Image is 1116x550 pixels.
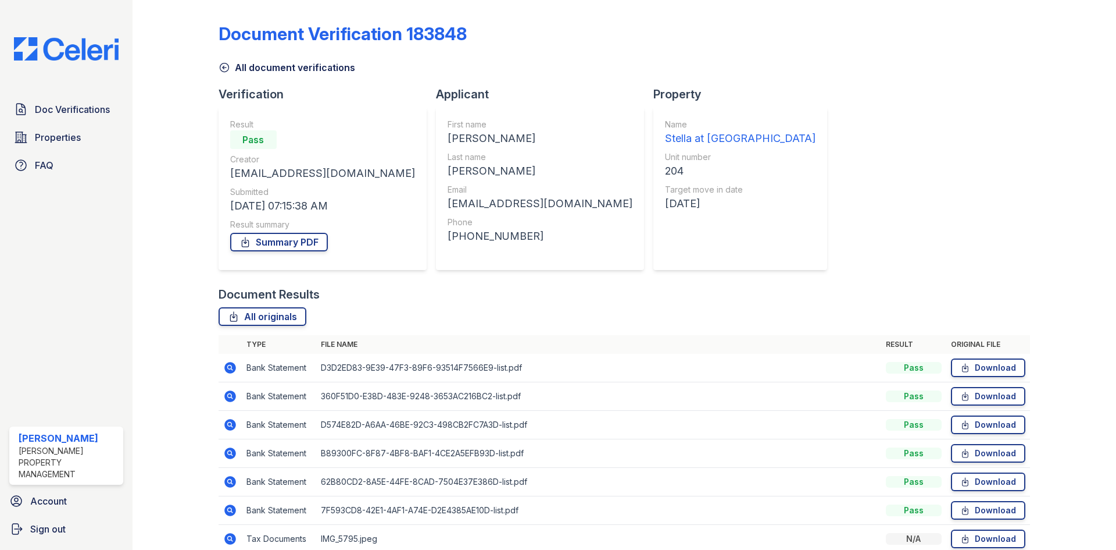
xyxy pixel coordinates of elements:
[219,23,467,44] div: Document Verification 183848
[5,517,128,541] a: Sign out
[35,102,110,116] span: Doc Verifications
[219,86,436,102] div: Verification
[448,217,632,228] div: Phone
[665,119,815,130] div: Name
[242,411,316,439] td: Bank Statement
[665,163,815,179] div: 204
[886,533,942,545] div: N/A
[219,61,355,74] a: All document verifications
[35,158,53,172] span: FAQ
[886,505,942,516] div: Pass
[230,198,415,214] div: [DATE] 07:15:38 AM
[951,501,1025,520] a: Download
[951,359,1025,377] a: Download
[230,154,415,165] div: Creator
[886,391,942,402] div: Pass
[886,448,942,459] div: Pass
[19,431,119,445] div: [PERSON_NAME]
[448,184,632,196] div: Email
[9,98,123,121] a: Doc Verifications
[5,37,128,61] img: CE_Logo_Blue-a8612792a0a2168367f1c8372b55b34899dd931a85d93a1a3d3e32e68fde9ad4.png
[951,530,1025,548] a: Download
[316,496,881,525] td: 7F593CD8-42E1-4AF1-A74E-D2E4385AE10D-list.pdf
[19,445,119,480] div: [PERSON_NAME] Property Management
[448,163,632,179] div: [PERSON_NAME]
[9,154,123,177] a: FAQ
[665,184,815,196] div: Target move in date
[946,335,1030,354] th: Original file
[230,233,328,251] a: Summary PDF
[316,354,881,382] td: D3D2ED83-9E39-47F3-89F6-93514F7566E9-list.pdf
[448,151,632,163] div: Last name
[951,473,1025,491] a: Download
[665,119,815,147] a: Name Stella at [GEOGRAPHIC_DATA]
[242,354,316,382] td: Bank Statement
[242,382,316,411] td: Bank Statement
[665,130,815,147] div: Stella at [GEOGRAPHIC_DATA]
[35,130,81,144] span: Properties
[951,444,1025,463] a: Download
[665,151,815,163] div: Unit number
[230,165,415,182] div: [EMAIL_ADDRESS][DOMAIN_NAME]
[316,335,881,354] th: File name
[448,196,632,212] div: [EMAIL_ADDRESS][DOMAIN_NAME]
[230,219,415,230] div: Result summary
[886,476,942,488] div: Pass
[951,416,1025,434] a: Download
[230,130,277,149] div: Pass
[242,468,316,496] td: Bank Statement
[242,496,316,525] td: Bank Statement
[30,494,67,508] span: Account
[951,387,1025,406] a: Download
[448,119,632,130] div: First name
[219,286,320,303] div: Document Results
[653,86,836,102] div: Property
[242,335,316,354] th: Type
[886,362,942,374] div: Pass
[9,126,123,149] a: Properties
[886,419,942,431] div: Pass
[448,228,632,244] div: [PHONE_NUMBER]
[316,439,881,468] td: B89300FC-8F87-4BF8-BAF1-4CE2A5EFB93D-list.pdf
[230,186,415,198] div: Submitted
[316,411,881,439] td: D574E82D-A6AA-46BE-92C3-498CB2FC7A3D-list.pdf
[448,130,632,147] div: [PERSON_NAME]
[5,489,128,513] a: Account
[316,382,881,411] td: 360F51D0-E38D-483E-9248-3653AC216BC2-list.pdf
[230,119,415,130] div: Result
[316,468,881,496] td: 62B80CD2-8A5E-44FE-8CAD-7504E37E386D-list.pdf
[436,86,653,102] div: Applicant
[30,522,66,536] span: Sign out
[242,439,316,468] td: Bank Statement
[219,307,306,326] a: All originals
[881,335,946,354] th: Result
[665,196,815,212] div: [DATE]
